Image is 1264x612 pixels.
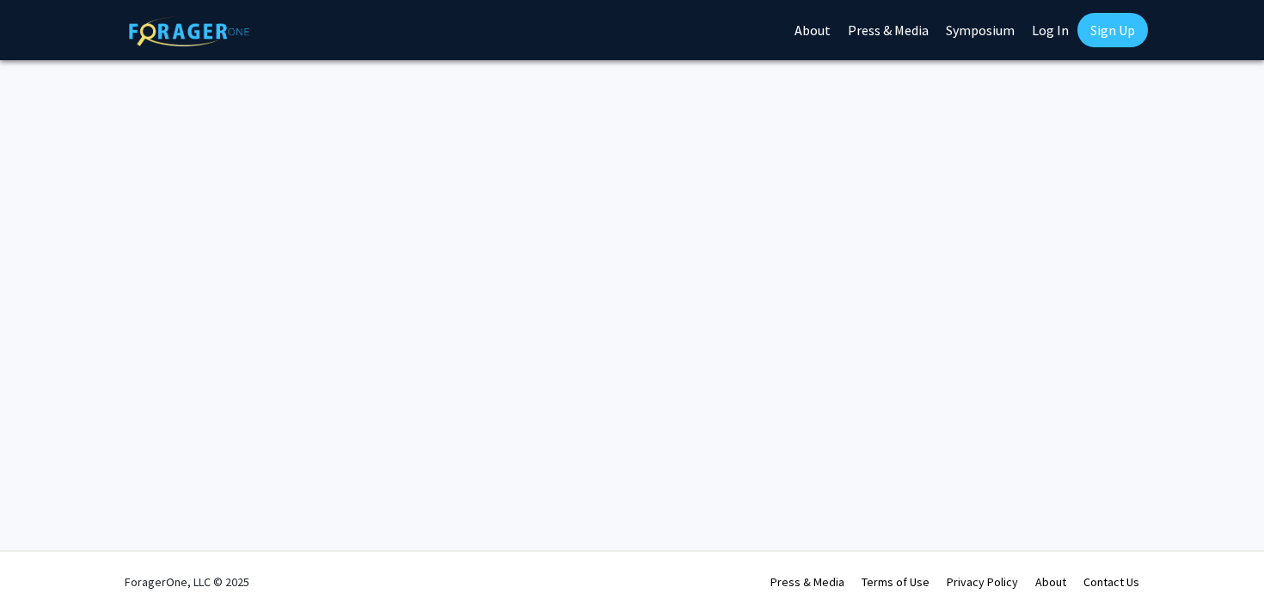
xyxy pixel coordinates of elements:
a: Privacy Policy [947,574,1018,590]
a: Contact Us [1083,574,1139,590]
img: ForagerOne Logo [129,16,249,46]
a: Sign Up [1077,13,1148,47]
a: Press & Media [770,574,844,590]
a: Terms of Use [862,574,930,590]
a: About [1035,574,1066,590]
div: ForagerOne, LLC © 2025 [125,552,249,612]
